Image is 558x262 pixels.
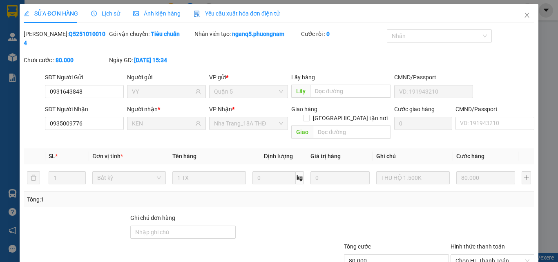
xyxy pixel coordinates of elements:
[516,4,538,27] button: Close
[91,10,120,17] span: Lịch sử
[151,31,180,37] b: Tiêu chuẩn
[194,10,280,17] span: Yêu cầu xuất hóa đơn điện tử
[344,243,371,250] span: Tổng cước
[309,114,391,123] span: [GEOGRAPHIC_DATA] tận nơi
[24,10,78,17] span: SỬA ĐƠN HÀNG
[291,85,310,98] span: Lấy
[91,11,97,16] span: clock-circle
[394,85,473,98] input: VD: 191943210
[97,172,161,184] span: Bất kỳ
[296,171,304,184] span: kg
[310,171,369,184] input: 0
[209,106,232,112] span: VP Nhận
[291,74,315,81] span: Lấy hàng
[522,171,531,184] button: plus
[172,171,246,184] input: VD: Bàn, Ghế
[301,29,385,38] div: Cước rồi :
[194,11,200,17] img: icon
[194,29,299,38] div: Nhân viên tạo:
[127,105,206,114] div: Người nhận
[132,87,194,96] input: Tên người gửi
[195,89,201,94] span: user
[394,106,434,112] label: Cước giao hàng
[326,31,330,37] b: 0
[263,153,292,159] span: Định lượng
[92,153,123,159] span: Đơn vị tính
[133,10,181,17] span: Ảnh kiện hàng
[209,73,288,82] div: VP gửi
[394,117,452,130] input: Cước giao hàng
[24,31,105,46] b: Q52510100104
[133,11,139,16] span: picture
[373,148,453,164] th: Ghi chú
[232,31,284,37] b: nganq5.phuongnam
[45,73,124,82] div: SĐT Người Gửi
[24,56,107,65] div: Chưa cước :
[24,11,29,16] span: edit
[172,153,196,159] span: Tên hàng
[394,73,473,82] div: CMND/Passport
[214,85,283,98] span: Quận 5
[310,153,341,159] span: Giá trị hàng
[56,57,74,63] b: 80.000
[130,226,235,239] input: Ghi chú đơn hàng
[132,119,194,128] input: Tên người nhận
[195,121,201,126] span: user
[109,29,193,38] div: Gói vận chuyển:
[313,125,391,139] input: Dọc đường
[291,106,317,112] span: Giao hàng
[27,171,40,184] button: delete
[376,171,450,184] input: Ghi Chú
[134,57,167,63] b: [DATE] 15:34
[524,12,530,18] span: close
[24,29,107,47] div: [PERSON_NAME]:
[49,153,55,159] span: SL
[456,153,484,159] span: Cước hàng
[27,195,216,204] div: Tổng: 1
[310,85,391,98] input: Dọc đường
[130,215,175,221] label: Ghi chú đơn hàng
[127,73,206,82] div: Người gửi
[455,105,534,114] div: CMND/Passport
[109,56,193,65] div: Ngày GD:
[214,117,283,130] span: Nha Trang_18A THĐ
[291,125,313,139] span: Giao
[451,243,505,250] label: Hình thức thanh toán
[456,171,515,184] input: 0
[45,105,124,114] div: SĐT Người Nhận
